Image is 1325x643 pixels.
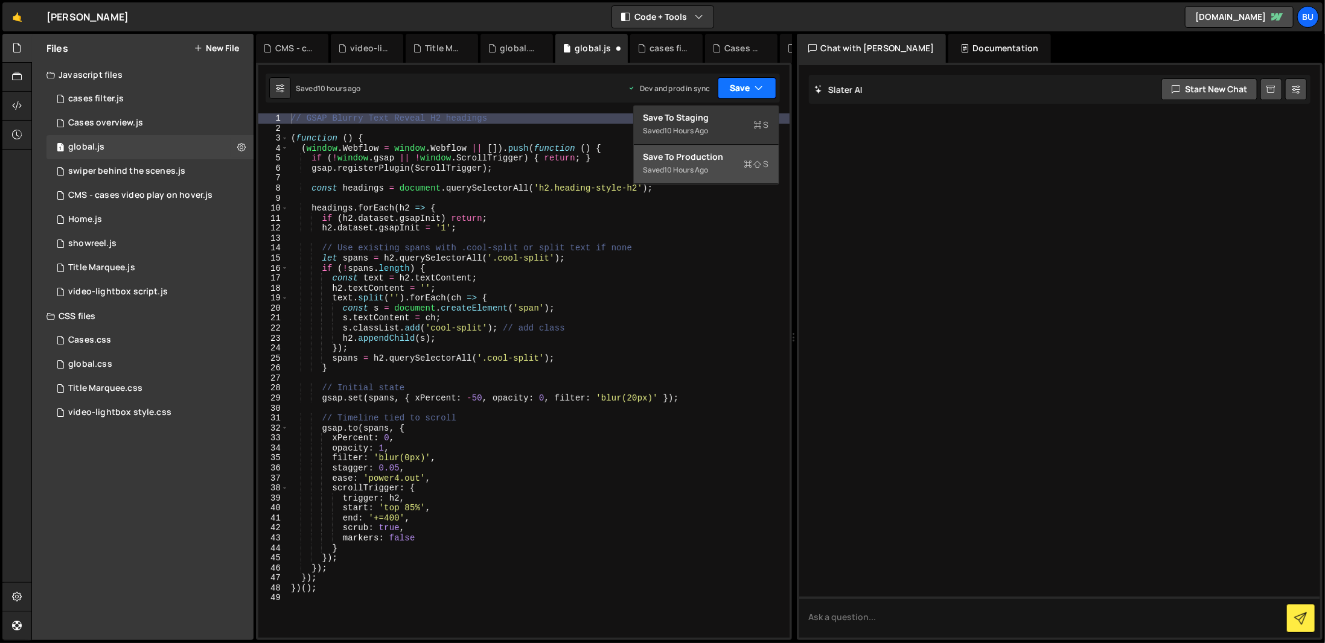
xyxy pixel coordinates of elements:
[258,124,289,134] div: 2
[425,42,464,54] div: Title Marquee.js
[628,83,710,93] div: Dev and prod in sync
[68,287,168,297] div: video-lightbox script.js
[258,513,289,524] div: 41
[634,145,779,184] button: Save to ProductionS Saved10 hours ago
[258,563,289,574] div: 46
[258,194,289,204] div: 9
[68,238,117,249] div: showreel.js
[32,304,254,328] div: CSS files
[68,214,102,225] div: Home.js
[258,163,289,174] div: 6
[258,423,289,434] div: 32
[68,190,212,201] div: CMS - cases video play on hover.js
[718,77,776,99] button: Save
[643,112,769,124] div: Save to Staging
[948,34,1050,63] div: Documentation
[258,183,289,194] div: 8
[258,273,289,283] div: 17
[258,443,289,454] div: 34
[46,159,254,183] div: 16080/46135.js
[1185,6,1294,28] a: [DOMAIN_NAME]
[258,144,289,154] div: 4
[258,223,289,233] div: 12
[258,553,289,563] div: 45
[258,293,289,303] div: 19
[258,393,289,404] div: 29
[258,474,289,484] div: 37
[258,113,289,124] div: 1
[46,256,254,280] div: 16080/43931.js
[46,352,254,376] div: 16080/46144.css
[500,42,538,54] div: global.css
[258,533,289,543] div: 43
[46,42,68,55] h2: Files
[665,125,709,136] div: 10 hours ago
[258,334,289,344] div: 23
[643,151,769,163] div: Save to Production
[46,87,254,111] div: 16080/44245.js
[258,283,289,294] div: 18
[258,523,289,533] div: 42
[258,503,289,513] div: 40
[68,142,104,153] div: global.js
[258,363,289,373] div: 26
[258,243,289,253] div: 14
[68,118,143,128] div: Cases overview.js
[1297,6,1319,28] a: Bu
[46,280,254,304] div: 16080/43926.js
[194,43,239,53] button: New File
[724,42,763,54] div: Cases overview.js
[258,483,289,493] div: 38
[258,463,289,474] div: 36
[68,262,135,273] div: Title Marquee.js
[258,173,289,183] div: 7
[46,232,254,256] div: 16080/43137.js
[575,42,611,54] div: global.js
[258,493,289,504] div: 39
[665,165,709,175] div: 10 hours ago
[296,83,361,93] div: Saved
[46,111,254,135] div: 16080/46119.js
[57,144,64,153] span: 1
[258,433,289,443] div: 33
[258,543,289,554] div: 44
[650,42,688,54] div: cases filter.js
[258,404,289,414] div: 30
[258,153,289,163] div: 5
[258,203,289,214] div: 10
[815,84,863,95] h2: Slater AI
[46,10,129,24] div: [PERSON_NAME]
[258,323,289,334] div: 22
[350,42,389,54] div: video-lightbox script.js
[258,593,289,603] div: 49
[68,166,185,177] div: swiper behind the scenes.js
[68,335,111,346] div: Cases.css
[275,42,314,54] div: CMS - cases video play on hover.js
[258,343,289,353] div: 24
[744,158,769,170] span: S
[258,583,289,594] div: 48
[258,413,289,423] div: 31
[46,135,254,159] div: 16080/45708.js
[318,83,361,93] div: 10 hours ago
[32,63,254,87] div: Javascript files
[46,328,254,352] div: 16080/45757.css
[46,183,254,207] div: 16080/43141.js
[258,573,289,583] div: 47
[258,214,289,224] div: 11
[797,34,947,63] div: Chat with [PERSON_NAME]
[643,124,769,138] div: Saved
[1161,78,1257,100] button: Start new chat
[258,303,289,314] div: 20
[754,119,769,131] span: S
[68,407,171,418] div: video-lightbox style.css
[258,264,289,274] div: 16
[258,253,289,264] div: 15
[258,133,289,144] div: 3
[68,359,112,370] div: global.css
[46,376,254,401] div: 16080/43930.css
[258,383,289,393] div: 28
[258,373,289,384] div: 27
[68,93,124,104] div: cases filter.js
[643,163,769,177] div: Saved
